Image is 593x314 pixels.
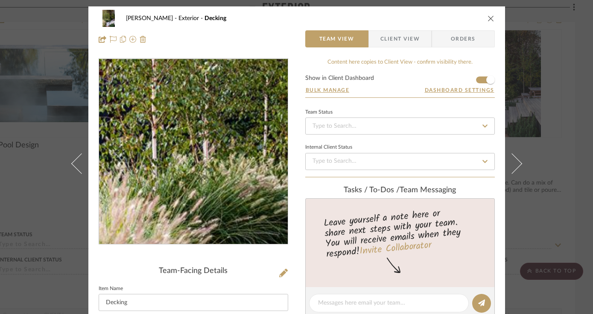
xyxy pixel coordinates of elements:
div: Content here copies to Client View - confirm visibility there. [305,58,495,67]
span: Team View [319,30,354,47]
input: Type to Search… [305,117,495,135]
button: Dashboard Settings [424,86,495,94]
div: Team Status [305,110,333,114]
div: 0 [99,59,288,244]
label: Item Name [99,287,123,291]
span: Tasks / To-Dos / [344,186,400,194]
img: 6d0f4d6e-7a33-4c8e-bf8d-308926c68036_436x436.jpg [127,59,259,244]
button: Bulk Manage [305,86,350,94]
span: Exterior [178,15,204,21]
span: Client View [380,30,420,47]
div: Internal Client Status [305,145,352,150]
input: Enter Item Name [99,294,288,311]
img: 6d0f4d6e-7a33-4c8e-bf8d-308926c68036_48x40.jpg [99,10,119,27]
div: Team-Facing Details [99,267,288,276]
span: Orders [441,30,485,47]
input: Type to Search… [305,153,495,170]
span: Decking [204,15,226,21]
div: team Messaging [305,186,495,195]
button: close [487,15,495,22]
a: Invite Collaborator [359,238,432,259]
span: [PERSON_NAME] [126,15,178,21]
img: Remove from project [140,36,146,43]
div: Leave yourself a note here or share next steps with your team. You will receive emails when they ... [304,204,496,261]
